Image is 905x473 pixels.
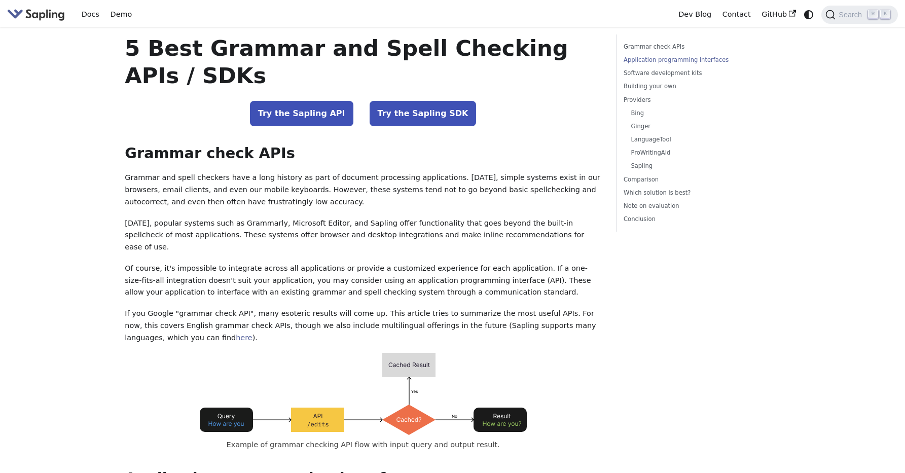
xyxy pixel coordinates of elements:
[624,175,761,185] a: Comparison
[370,101,477,126] a: Try the Sapling SDK
[624,188,761,198] a: Which solution is best?
[880,10,890,19] kbd: K
[624,214,761,224] a: Conclusion
[631,108,757,118] a: Bing
[821,6,897,24] button: Search (Command+K)
[624,201,761,211] a: Note on evaluation
[125,34,601,89] h1: 5 Best Grammar and Spell Checking APIs / SDKs
[673,7,716,22] a: Dev Blog
[836,11,868,19] span: Search
[631,161,757,171] a: Sapling
[802,7,816,22] button: Switch between dark and light mode (currently system mode)
[105,7,137,22] a: Demo
[624,55,761,65] a: Application programming interfaces
[125,172,601,208] p: Grammar and spell checkers have a long history as part of document processing applications. [DATE...
[145,439,581,451] figcaption: Example of grammar checking API flow with input query and output result.
[624,95,761,105] a: Providers
[76,7,105,22] a: Docs
[631,122,757,131] a: Ginger
[125,144,601,163] h2: Grammar check APIs
[236,334,252,342] a: here
[631,148,757,158] a: ProWritingAid
[125,217,601,253] p: [DATE], popular systems such as Grammarly, Microsoft Editor, and Sapling offer functionality that...
[250,101,353,126] a: Try the Sapling API
[125,263,601,299] p: Of course, it's impossible to integrate across all applications or provide a customized experienc...
[624,68,761,78] a: Software development kits
[125,308,601,344] p: If you Google "grammar check API", many esoteric results will come up. This article tries to summ...
[7,7,65,22] img: Sapling.ai
[624,82,761,91] a: Building your own
[200,353,527,435] img: Example API flow
[7,7,68,22] a: Sapling.ai
[717,7,756,22] a: Contact
[756,7,801,22] a: GitHub
[631,135,757,144] a: LanguageTool
[624,42,761,52] a: Grammar check APIs
[868,10,878,19] kbd: ⌘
